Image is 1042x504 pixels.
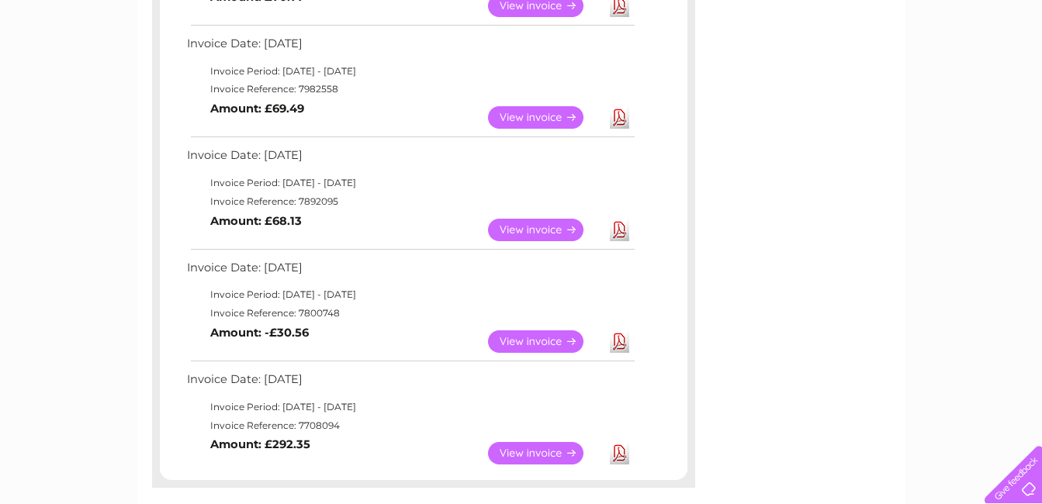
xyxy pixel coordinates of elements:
b: Amount: £69.49 [210,102,304,116]
a: Contact [939,66,977,78]
b: Amount: £292.35 [210,437,310,451]
a: Download [610,106,629,129]
td: Invoice Reference: 7892095 [183,192,637,211]
a: Download [610,219,629,241]
a: Telecoms [851,66,898,78]
a: View [488,219,602,241]
a: Download [610,442,629,464]
a: View [488,330,602,353]
a: Energy [808,66,842,78]
b: Amount: £68.13 [210,214,302,228]
td: Invoice Date: [DATE] [183,145,637,174]
td: Invoice Reference: 7982558 [183,80,637,98]
img: logo.png [36,40,116,88]
td: Invoice Date: [DATE] [183,33,637,62]
td: Invoice Period: [DATE] - [DATE] [183,285,637,304]
td: Invoice Period: [DATE] - [DATE] [183,398,637,416]
a: View [488,442,602,464]
a: Log out [991,66,1027,78]
div: Clear Business is a trading name of Verastar Limited (registered in [GEOGRAPHIC_DATA] No. 3667643... [155,9,888,75]
a: Water [769,66,798,78]
b: Amount: -£30.56 [210,326,309,340]
td: Invoice Reference: 7800748 [183,304,637,323]
a: Blog [907,66,929,78]
td: Invoice Period: [DATE] - [DATE] [183,174,637,192]
td: Invoice Date: [DATE] [183,369,637,398]
a: View [488,106,602,129]
td: Invoice Date: [DATE] [183,257,637,286]
td: Invoice Reference: 7708094 [183,416,637,435]
td: Invoice Period: [DATE] - [DATE] [183,62,637,81]
a: Download [610,330,629,353]
a: 0333 014 3131 [749,8,857,27]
